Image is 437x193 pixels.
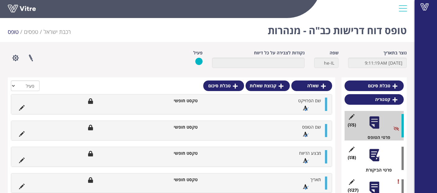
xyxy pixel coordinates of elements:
[246,80,290,91] a: קבוצת שאלות
[349,134,404,140] div: פרטי הטופס
[298,98,321,103] span: שם הפרוייקט
[330,50,339,56] label: שפה
[299,150,321,156] span: מבצע הדיווח
[155,150,201,156] li: טקסט חופשי
[348,154,356,161] span: (8 )
[203,80,244,91] a: טבלת סיכום
[348,122,356,128] span: (5 )
[193,50,203,56] label: פעיל
[155,98,201,104] li: טקסט חופשי
[254,50,305,56] label: נקודות לצבירה על כל דיווח
[345,80,404,91] a: טבלת סיכום
[345,94,404,105] a: קטגוריה
[291,80,332,91] a: שאלה
[8,28,24,36] li: טופס
[383,50,407,56] label: נוצר בתאריך
[155,177,201,183] li: טקסט חופשי
[155,124,201,130] li: טקסט חופשי
[268,16,407,42] h1: טופס דוח דרישות כב"ה - מנהרות
[302,124,321,130] span: שם הטופס
[349,167,404,173] div: פרטי הביקורת
[195,57,203,65] img: yes
[44,28,71,35] span: 335
[24,28,38,35] a: טפסים
[310,177,321,182] span: תאריך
